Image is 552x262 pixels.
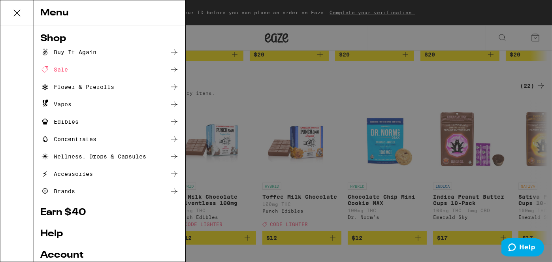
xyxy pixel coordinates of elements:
iframe: Opens a widget where you can find more information [501,238,544,258]
div: Buy It Again [40,47,96,57]
a: Buy It Again [40,47,179,57]
a: Shop [40,34,179,43]
div: Sale [40,65,68,74]
div: Vapes [40,100,72,109]
a: Flower & Prerolls [40,82,179,92]
div: Edibles [40,117,79,126]
a: Concentrates [40,134,179,144]
a: Vapes [40,100,179,109]
div: Wellness, Drops & Capsules [40,152,146,161]
a: Sale [40,65,179,74]
div: Menu [34,0,185,26]
a: Account [40,251,179,260]
div: Concentrates [40,134,96,144]
a: Earn $ 40 [40,208,179,217]
a: Brands [40,187,179,196]
a: Help [40,229,179,239]
a: Accessories [40,169,179,179]
a: Edibles [40,117,179,126]
div: Accessories [40,169,93,179]
div: Brands [40,187,75,196]
a: Wellness, Drops & Capsules [40,152,179,161]
div: Flower & Prerolls [40,82,114,92]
